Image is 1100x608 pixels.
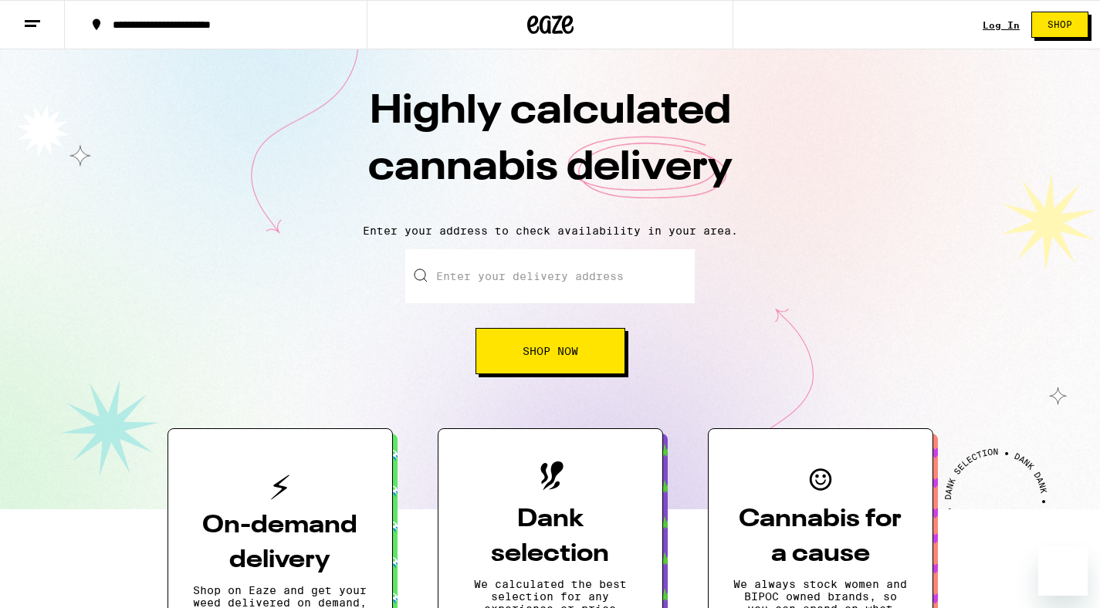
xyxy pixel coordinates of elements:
[15,225,1085,237] p: Enter your address to check availability in your area.
[1031,12,1088,38] button: Shop
[983,20,1020,30] a: Log In
[463,502,638,572] h3: Dank selection
[405,249,695,303] input: Enter your delivery address
[193,508,367,578] h3: On-demand delivery
[733,502,908,572] h3: Cannabis for a cause
[476,328,625,374] button: Shop Now
[1038,546,1088,596] iframe: Button to launch messaging window
[1048,20,1072,29] span: Shop
[280,84,821,212] h1: Highly calculated cannabis delivery
[523,346,578,356] span: Shop Now
[1020,12,1100,38] a: Shop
